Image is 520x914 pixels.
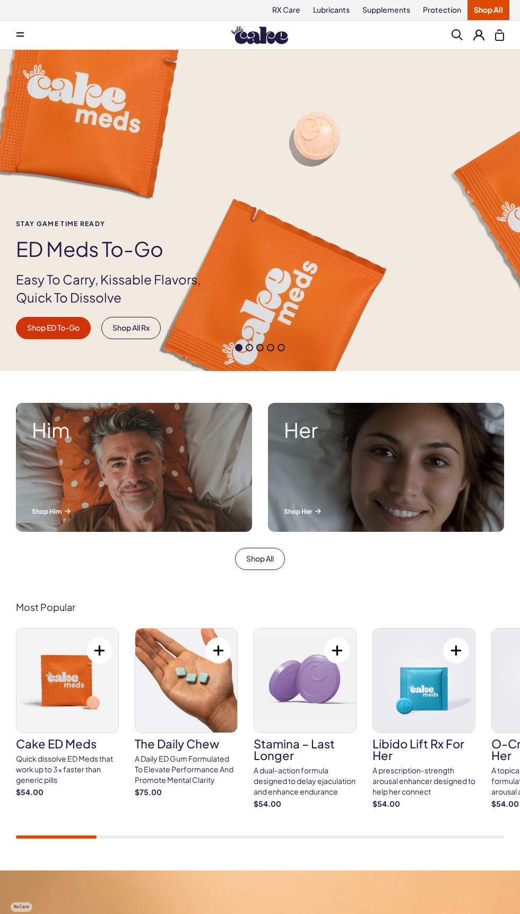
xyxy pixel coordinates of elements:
[32,507,236,516] p: Shop Him
[373,628,475,732] img: Libido Lift Rx For Her
[231,26,288,44] img: Hello Cake
[284,419,488,441] strong: Her
[32,419,236,441] strong: Him
[16,317,91,339] a: Shop ED To-Go
[16,238,219,260] h1: ED Meds to-go
[372,738,475,761] h3: Libido Lift Rx For Her
[135,738,238,749] h3: The Daily Chew
[372,765,475,797] div: A prescription-strength arousal enhancer designed to help her connect
[16,738,119,749] h3: Cake ED Meds
[135,628,237,732] img: The Daily Chew
[235,548,285,570] a: Shop All
[16,220,219,227] span: Stay Game time ready
[135,754,238,785] div: A Daily ED Gum Formulated To Elevate Performance And Promote Mental Clarity
[8,395,260,540] a: A man smiling while lying in bed. Him Shop Him
[135,787,238,798] strong: $75.00
[260,395,512,540] a: A woman smiling while lying in bed. Her Shop Her
[284,507,488,516] p: Shop Her
[11,902,32,911] span: Rx Care
[16,787,119,798] strong: $54.00
[254,738,357,761] h3: Stamina – Last Longer
[135,628,238,797] a: The Daily Chew The Daily Chew A Daily ED Gum Formulated To Elevate Performance And Promote Mental...
[16,628,119,797] a: Cake ED Meds Cake ED Meds Quick dissolve ED Meds that work up to 3x faster than generic pills $54.00
[16,271,219,306] p: Easy To Carry, Kissable Flavors, Quick To Dissolve
[254,765,357,797] div: A dual-action formula designed to delay ejaculation and enhance endurance
[16,628,118,732] img: Cake ED Meds
[372,799,475,809] strong: $54.00
[101,317,161,339] a: Shop All Rx
[254,628,356,732] img: Stamina – Last Longer
[254,628,357,809] a: Stamina – Last Longer Stamina – Last Longer A dual-action formula designed to delay ejaculation a...
[254,799,357,809] strong: $54.00
[16,754,119,785] div: Quick dissolve ED Meds that work up to 3x faster than generic pills
[372,628,475,809] a: Libido Lift Rx For Her Libido Lift Rx For Her A prescription-strength arousal enhancer designed t...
